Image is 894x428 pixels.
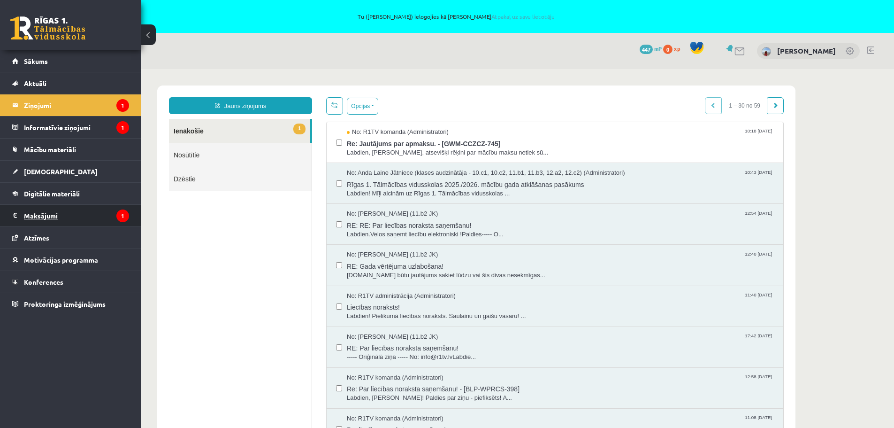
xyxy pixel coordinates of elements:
a: Atzīmes [12,227,129,249]
span: 12:58 [DATE] [602,304,633,311]
a: No: [PERSON_NAME] (11.b2 JK) 17:42 [DATE] RE: Par liecības noraksta saņemšanu! ----- Oriģinālā zi... [206,264,633,293]
span: xp [674,45,680,52]
span: 12:54 [DATE] [602,140,633,148]
span: No: [PERSON_NAME] (11.b2 JK) [206,181,297,190]
a: No: Anda Laine Jātniece (klases audzinātāja - 10.c1, 10.c2, 11.b1, 11.b3, 12.a2, 12.c2) (Administ... [206,100,633,129]
span: 10:43 [DATE] [602,100,633,107]
a: 1Ienākošie [28,50,169,74]
span: Labdien! Mīļi aicinām uz Rīgas 1. Tālmācības vidusskolas ... [206,120,633,129]
a: Informatīvie ziņojumi1 [12,117,129,138]
a: Mācību materiāli [12,139,129,160]
span: RE: RE: Par liecības noraksta saņemšanu! [206,149,633,161]
span: RE: Gada vērtējuma uzlabošana! [206,190,633,202]
a: Ziņojumi1 [12,94,129,116]
span: No: R1TV administrācija (Administratori) [206,223,315,232]
span: 447 [640,45,653,54]
a: No: [PERSON_NAME] (11.b2 JK) 12:54 [DATE] RE: RE: Par liecības noraksta saņemšanu! Labdien.Velos ... [206,140,633,170]
span: Par liecības noraksta saņemšanu! [206,354,633,366]
legend: Maksājumi [24,205,129,226]
span: Re: Par liecības noraksta saņemšanu! - [BLP-WPRCS-398] [206,313,633,325]
img: Beatrise Staņa [762,47,771,56]
span: Konferences [24,278,63,286]
span: [DEMOGRAPHIC_DATA] [24,167,98,176]
span: No: R1TV komanda (Administratori) [206,304,303,313]
span: No: [PERSON_NAME] (11.b2 JK) [206,264,297,272]
span: Labdien, [PERSON_NAME]! Paldies par ziņu - piefiksēts! A... [206,325,633,334]
span: Mācību materiāli [24,145,76,154]
a: Sākums [12,50,129,72]
a: Dzēstie [28,98,171,122]
a: Proktoringa izmēģinājums [12,293,129,315]
span: Tu ([PERSON_NAME]) ielogojies kā [PERSON_NAME] [108,14,805,19]
a: Nosūtītie [28,74,171,98]
span: No: R1TV komanda (Administratori) [206,59,308,68]
a: No: [PERSON_NAME] (11.b2 JK) 12:40 [DATE] RE: Gada vērtējuma uzlabošana! [DOMAIN_NAME] būtu jautā... [206,181,633,210]
span: 0 [663,45,672,54]
span: Re: Jautājums par apmaksu. - [GWM-CCZCZ-745] [206,68,633,79]
span: Rīgas 1. Tālmācības vidusskolas 2025./2026. mācību gada atklāšanas pasākums [206,109,633,120]
span: Atzīmes [24,233,49,242]
span: Aktuāli [24,79,46,87]
a: Konferences [12,271,129,293]
a: No: R1TV komanda (Administratori) 12:58 [DATE] Re: Par liecības noraksta saņemšanu! - [BLP-WPRCS-... [206,304,633,334]
i: 1 [116,99,129,112]
span: 1 [153,54,165,65]
span: No: Anda Laine Jātniece (klases audzinātāja - 10.c1, 10.c2, 11.b1, 11.b3, 12.a2, 12.c2) (Administ... [206,100,484,109]
legend: Ziņojumi [24,94,129,116]
span: 11:08 [DATE] [602,345,633,352]
span: 11:40 [DATE] [602,223,633,230]
a: [DEMOGRAPHIC_DATA] [12,161,129,182]
span: ----- Oriģinālā ziņa ----- No: info@r1tv.lvLabdie... [206,284,633,293]
span: Labdien! Pielikumā liecības noraksts. Saulainu un gaišu vasaru! ... [206,243,633,252]
i: 1 [116,210,129,222]
button: Opcijas [206,29,237,46]
span: 1 – 30 no 59 [581,28,627,45]
span: mP [654,45,662,52]
a: Motivācijas programma [12,249,129,271]
a: No: R1TV administrācija (Administratori) 11:40 [DATE] Liecības noraksts! Labdien! Pielikumā liecī... [206,223,633,252]
a: Jauns ziņojums [28,28,171,45]
span: Labdien, [PERSON_NAME], atsevišķi rēķini par mācību maksu netiek sū... [206,79,633,88]
span: Proktoringa izmēģinājums [24,300,106,308]
a: Digitālie materiāli [12,183,129,204]
a: Atpakaļ uz savu lietotāju [491,13,555,20]
a: No: R1TV komanda (Administratori) 11:08 [DATE] Par liecības noraksta saņemšanu! [206,345,633,374]
span: Motivācijas programma [24,256,98,264]
a: Maksājumi1 [12,205,129,226]
span: RE: Par liecības noraksta saņemšanu! [206,272,633,284]
legend: Informatīvie ziņojumi [24,117,129,138]
span: No: R1TV komanda (Administratori) [206,345,303,354]
span: 17:42 [DATE] [602,264,633,271]
span: Digitālie materiāli [24,189,80,198]
span: Sākums [24,57,48,65]
a: No: R1TV komanda (Administratori) 10:18 [DATE] Re: Jautājums par apmaksu. - [GWM-CCZCZ-745] Labdi... [206,59,633,88]
a: Aktuāli [12,72,129,94]
span: [DOMAIN_NAME] būtu jautājums sakiet lūdzu vai šis divas nesekmīgas... [206,202,633,211]
a: 447 mP [640,45,662,52]
span: Liecības noraksts! [206,231,633,243]
a: Rīgas 1. Tālmācības vidusskola [10,16,85,40]
span: No: [PERSON_NAME] (11.b2 JK) [206,140,297,149]
i: 1 [116,121,129,134]
a: 0 xp [663,45,685,52]
span: 12:40 [DATE] [602,181,633,188]
span: Labdien.Velos saņemt liecību elektroniski !Paldies----- O... [206,161,633,170]
span: 10:18 [DATE] [602,59,633,66]
a: [PERSON_NAME] [777,46,836,55]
